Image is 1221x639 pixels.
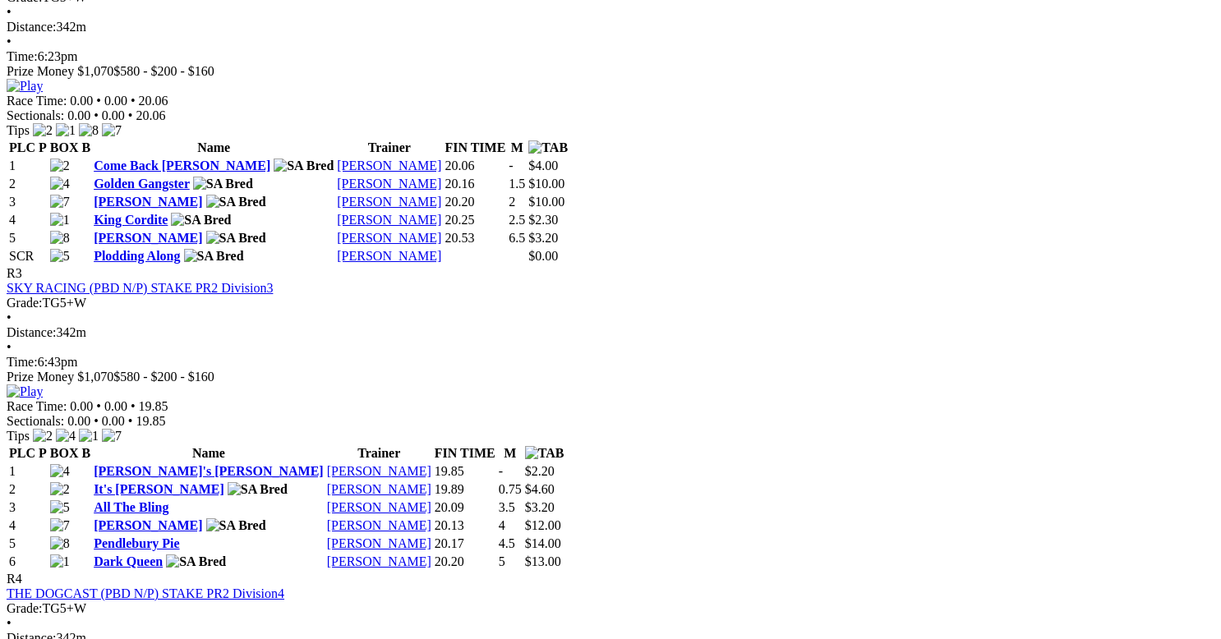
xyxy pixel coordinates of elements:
a: Come Back [PERSON_NAME] [94,159,270,172]
span: PLC [9,446,35,460]
img: SA Bred [206,518,266,533]
div: 6:43pm [7,355,1202,370]
td: 20.20 [444,194,506,210]
td: 19.89 [434,481,496,498]
text: 6.5 [509,231,525,245]
span: 20.06 [139,94,168,108]
span: Distance: [7,20,56,34]
text: - [499,464,503,478]
td: 20.13 [434,517,496,534]
span: 0.00 [102,108,125,122]
td: SCR [8,248,48,264]
span: 0.00 [102,414,125,428]
span: $10.00 [528,177,564,191]
span: $13.00 [525,554,561,568]
span: Grade: [7,601,43,615]
a: [PERSON_NAME] [327,536,431,550]
text: 2 [509,195,515,209]
img: 1 [50,554,70,569]
td: 20.20 [434,554,496,570]
img: 4 [50,464,70,479]
th: Name [93,445,325,462]
span: Race Time: [7,399,67,413]
td: 1 [8,158,48,174]
img: 7 [102,429,122,444]
img: 8 [50,231,70,246]
img: 1 [50,213,70,228]
img: 1 [79,429,99,444]
td: 3 [8,499,48,516]
img: SA Bred [274,159,334,173]
span: • [7,616,12,630]
span: $2.20 [525,464,555,478]
th: Trainer [326,445,432,462]
span: P [39,446,47,460]
img: 8 [79,123,99,138]
span: • [94,414,99,428]
span: Tips [7,429,30,443]
span: Time: [7,49,38,63]
span: $12.00 [525,518,561,532]
img: SA Bred [193,177,253,191]
th: FIN TIME [444,140,506,156]
th: FIN TIME [434,445,496,462]
span: Sectionals: [7,414,64,428]
a: All The Bling [94,500,168,514]
span: $580 - $200 - $160 [113,370,214,384]
span: PLC [9,140,35,154]
a: [PERSON_NAME] [327,554,431,568]
td: 20.06 [444,158,506,174]
span: • [128,414,133,428]
span: $3.20 [525,500,555,514]
span: • [7,340,12,354]
img: 4 [56,429,76,444]
span: 19.85 [139,399,168,413]
span: $4.00 [528,159,558,172]
td: 20.09 [434,499,496,516]
a: King Cordite [94,213,168,227]
span: $0.00 [528,249,558,263]
span: • [94,108,99,122]
a: [PERSON_NAME] [337,159,441,172]
span: 0.00 [67,414,90,428]
span: Tips [7,123,30,137]
span: BOX [50,446,79,460]
span: $3.20 [528,231,558,245]
text: 4.5 [499,536,515,550]
text: 3.5 [499,500,515,514]
img: 5 [50,249,70,264]
td: 20.53 [444,230,506,246]
span: Distance: [7,325,56,339]
a: [PERSON_NAME] [327,500,431,514]
td: 20.25 [444,212,506,228]
td: 4 [8,517,48,534]
a: [PERSON_NAME] [327,464,431,478]
span: BOX [50,140,79,154]
img: 4 [50,177,70,191]
a: [PERSON_NAME] [337,177,441,191]
span: 20.06 [136,108,165,122]
th: Name [93,140,334,156]
span: 0.00 [104,399,127,413]
span: 0.00 [70,399,93,413]
span: Sectionals: [7,108,64,122]
span: P [39,140,47,154]
span: • [128,108,133,122]
img: 7 [102,123,122,138]
span: • [131,399,136,413]
img: SA Bred [206,231,266,246]
span: R4 [7,572,22,586]
span: $580 - $200 - $160 [113,64,214,78]
text: 1.5 [509,177,525,191]
a: Pendlebury Pie [94,536,179,550]
td: 5 [8,230,48,246]
img: 7 [50,195,70,209]
th: M [508,140,526,156]
span: Time: [7,355,38,369]
span: 0.00 [67,108,90,122]
span: $4.60 [525,482,555,496]
span: • [96,399,101,413]
a: [PERSON_NAME] [337,231,441,245]
a: [PERSON_NAME] [94,231,202,245]
a: [PERSON_NAME] [94,195,202,209]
